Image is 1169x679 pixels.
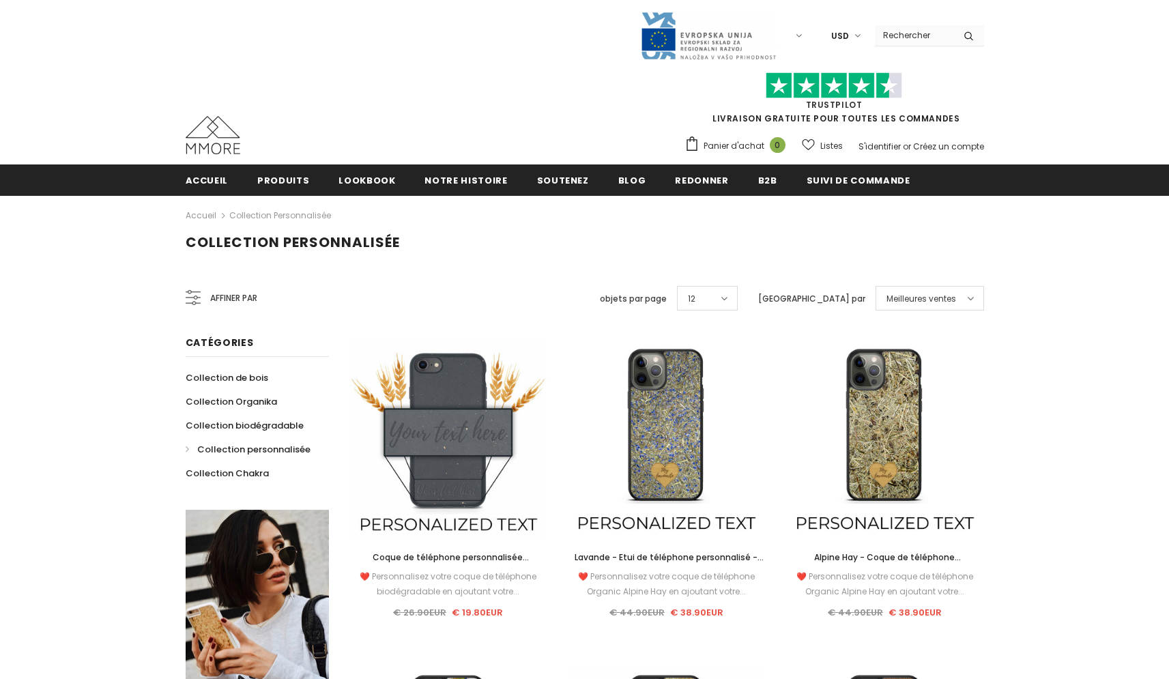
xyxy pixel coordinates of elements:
span: B2B [758,174,777,187]
span: Collection de bois [186,371,268,384]
a: Collection personnalisée [186,437,311,461]
a: Lookbook [338,164,395,195]
a: Redonner [675,164,728,195]
a: Accueil [186,164,229,195]
a: Listes [802,134,843,158]
a: Collection Organika [186,390,277,414]
span: € 44.90EUR [828,606,883,619]
img: Faites confiance aux étoiles pilotes [766,72,902,99]
a: Blog [618,164,646,195]
a: Collection de bois [186,366,268,390]
span: € 19.80EUR [452,606,503,619]
span: € 38.90EUR [670,606,723,619]
a: TrustPilot [806,99,863,111]
span: Collection personnalisée [186,233,400,252]
div: ❤️ Personnalisez votre coque de téléphone Organic Alpine Hay en ajoutant votre... [567,569,765,599]
span: Panier d'achat [704,139,764,153]
span: Affiner par [210,291,257,306]
span: Collection Chakra [186,467,269,480]
span: Lavande - Etui de téléphone personnalisé - Cadeau personnalisé [575,551,764,578]
a: Collection Chakra [186,461,269,485]
span: Coque de téléphone personnalisée biodégradable - Noire [373,551,529,578]
a: soutenez [537,164,589,195]
span: or [903,141,911,152]
span: Catégories [186,336,254,349]
label: [GEOGRAPHIC_DATA] par [758,292,865,306]
span: 0 [770,137,785,153]
span: 12 [688,292,695,306]
span: Listes [820,139,843,153]
span: Alpine Hay - Coque de téléphone personnalisée - Cadeau personnalisé [805,551,964,578]
span: Suivi de commande [807,174,910,187]
span: Lookbook [338,174,395,187]
a: Notre histoire [424,164,507,195]
span: Collection Organika [186,395,277,408]
span: soutenez [537,174,589,187]
span: Accueil [186,174,229,187]
span: Blog [618,174,646,187]
a: Coque de téléphone personnalisée biodégradable - Noire [349,550,547,565]
label: objets par page [600,292,667,306]
input: Search Site [875,25,953,45]
div: ❤️ Personnalisez votre coque de téléphone Organic Alpine Hay en ajoutant votre... [785,569,983,599]
a: Collection biodégradable [186,414,304,437]
a: Panier d'achat 0 [684,136,792,156]
span: Redonner [675,174,728,187]
span: USD [831,29,849,43]
span: Meilleures ventes [886,292,956,306]
img: Javni Razpis [640,11,777,61]
div: ❤️ Personnalisez votre coque de téléphone biodégradable en ajoutant votre... [349,569,547,599]
span: LIVRAISON GRATUITE POUR TOUTES LES COMMANDES [684,78,984,124]
span: Collection biodégradable [186,419,304,432]
span: Collection personnalisée [197,443,311,456]
a: Suivi de commande [807,164,910,195]
span: Notre histoire [424,174,507,187]
a: Collection personnalisée [229,210,331,221]
span: € 44.90EUR [609,606,665,619]
img: Cas MMORE [186,116,240,154]
span: € 38.90EUR [889,606,942,619]
a: Lavande - Etui de téléphone personnalisé - Cadeau personnalisé [567,550,765,565]
a: Créez un compte [913,141,984,152]
a: Alpine Hay - Coque de téléphone personnalisée - Cadeau personnalisé [785,550,983,565]
a: Accueil [186,207,216,224]
a: Javni Razpis [640,29,777,41]
span: Produits [257,174,309,187]
span: € 26.90EUR [393,606,446,619]
a: Produits [257,164,309,195]
a: S'identifier [858,141,901,152]
a: B2B [758,164,777,195]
